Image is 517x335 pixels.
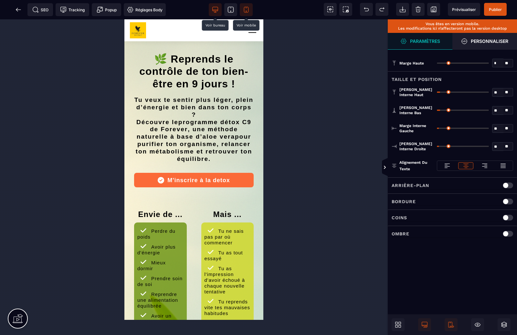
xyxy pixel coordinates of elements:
[209,3,222,16] span: Voir bureau
[5,3,22,19] img: cba5daa9616a5b65006c8300d2273a81.jpg
[10,187,62,203] h1: Envie de ...
[80,245,121,277] text: Tu as l'impression d'avoir échoué à chaque nouvelle tentative
[399,87,434,97] span: [PERSON_NAME] interne haut
[388,158,394,177] span: Afficher les vues
[392,318,405,331] span: Ouvrir les blocs
[240,3,253,16] span: Voir mobile
[26,99,129,113] strong: programme détox C9 de Forever
[391,26,514,31] p: Les modifications ici n’affecteront pas la version desktop
[339,3,352,16] span: Capture d'écran
[10,153,129,168] button: M'inscrire à la detox
[324,3,337,16] span: Voir les composants
[27,3,53,16] span: Métadata SEO
[484,3,507,16] span: Enregistrer le contenu
[80,300,121,331] text: Tu as l'impression que ton métabolisme fonctionne au ralenti
[80,278,126,298] text: Tu reprends vite tes mauvaises habitudes
[97,6,117,13] span: Popup
[224,3,237,16] span: Voir tablette
[32,6,48,13] span: SEO
[375,3,388,16] span: Rétablir
[471,318,484,331] span: Masquer le bloc
[392,198,416,205] p: Bordure
[452,33,517,50] span: Ouvrir le gestionnaire de styles
[471,39,508,44] strong: Personnaliser
[396,3,409,16] span: Importer
[92,3,121,16] span: Créer une alerte modale
[452,7,476,12] span: Prévisualiser
[80,207,120,228] text: Tu ne sais pas par où commencer
[399,61,424,66] span: Marge haute
[13,223,51,238] text: Avoir plus d'énergie
[80,229,119,243] text: Tu as tout essayé
[78,114,111,121] strong: aloe vera
[10,30,129,74] h1: 🌿 Reprends le contrôle de ton bien-être en 9 jours !
[498,318,511,331] span: Ouvrir les calques
[392,214,407,222] p: Coins
[399,141,434,152] span: [PERSON_NAME] interne droite
[77,187,130,203] h1: Mais ...
[392,159,434,172] p: Alignement du texte
[13,292,51,307] text: Avoir un meilleur transit
[392,182,429,189] p: Arrière-plan
[13,255,58,269] text: Prendre soin de soi
[13,239,41,253] text: Mieux dormir
[388,33,452,50] span: Ouvrir le gestionnaire de styles
[399,105,434,115] span: [PERSON_NAME] interne bas
[412,3,425,16] span: Nettoyage
[124,3,166,16] span: Favicon
[388,71,517,83] div: Taille et position
[60,6,85,13] span: Tracking
[410,39,440,44] strong: Paramètres
[427,3,440,16] span: Enregistrer
[13,271,54,291] text: Reprendre une alimentation équilibrée
[445,318,458,331] span: Afficher le mobile
[399,123,434,133] span: Marge interne gauche
[489,7,502,12] span: Publier
[391,22,514,26] p: Vous êtes en version mobile.
[10,74,129,146] h2: Tu veux te sentir plus léger, plein d’énergie et bien dans ton corps ? Découvre le , une méthode ...
[448,3,480,16] span: Aperçu
[360,3,373,16] span: Défaire
[56,3,89,16] span: Code de suivi
[127,6,163,13] span: Réglages Body
[12,3,25,16] span: Retour
[13,207,51,222] text: Perdre du poids
[418,318,431,331] span: Afficher le desktop
[392,230,409,238] p: Ombre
